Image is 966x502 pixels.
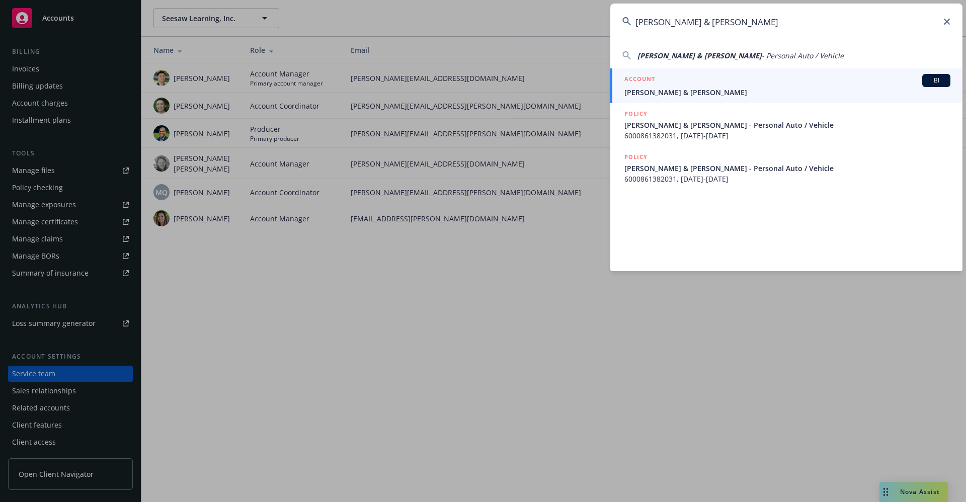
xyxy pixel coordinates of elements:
[610,68,962,103] a: ACCOUNTBI[PERSON_NAME] & [PERSON_NAME]
[624,109,648,119] h5: POLICY
[926,76,946,85] span: BI
[624,74,655,86] h5: ACCOUNT
[624,174,950,184] span: 6000861382031, [DATE]-[DATE]
[624,87,950,98] span: [PERSON_NAME] & [PERSON_NAME]
[624,130,950,141] span: 6000861382031, [DATE]-[DATE]
[624,163,950,174] span: [PERSON_NAME] & [PERSON_NAME] - Personal Auto / Vehicle
[624,120,950,130] span: [PERSON_NAME] & [PERSON_NAME] - Personal Auto / Vehicle
[637,51,762,60] span: [PERSON_NAME] & [PERSON_NAME]
[624,152,648,162] h5: POLICY
[610,146,962,190] a: POLICY[PERSON_NAME] & [PERSON_NAME] - Personal Auto / Vehicle6000861382031, [DATE]-[DATE]
[610,103,962,146] a: POLICY[PERSON_NAME] & [PERSON_NAME] - Personal Auto / Vehicle6000861382031, [DATE]-[DATE]
[762,51,844,60] span: - Personal Auto / Vehicle
[610,4,962,40] input: Search...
